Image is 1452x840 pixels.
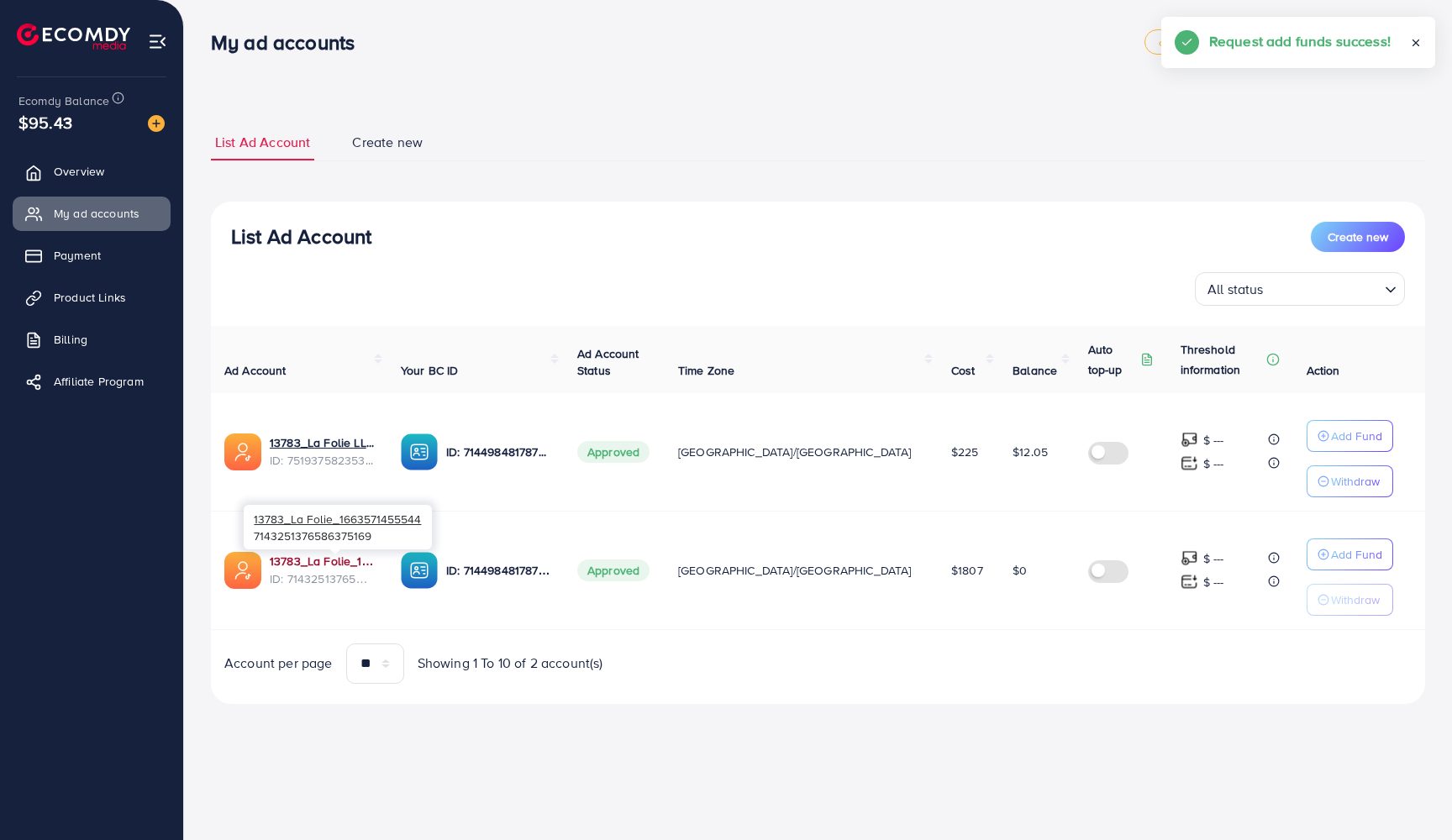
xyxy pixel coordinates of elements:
p: ID: 7144984817879220225 [446,442,550,462]
span: $1807 [951,562,983,579]
span: $0 [1013,562,1027,579]
img: image [148,115,165,132]
a: 13783_La Folie_1663571455544 [270,553,374,570]
span: Action [1307,362,1340,379]
button: Withdraw [1307,465,1393,497]
span: Affiliate Program [54,373,144,390]
button: Create new [1311,222,1405,252]
p: Withdraw [1331,590,1380,610]
img: ic-ads-acc.e4c84228.svg [224,433,261,470]
a: Product Links [13,281,171,314]
p: $ --- [1203,572,1224,592]
span: Payment [54,247,101,264]
span: ID: 7143251376586375169 [270,570,374,587]
p: Add Fund [1331,426,1382,446]
p: Add Fund [1331,544,1382,564]
a: Overview [13,155,171,188]
a: Payment [13,239,171,272]
span: [GEOGRAPHIC_DATA]/[GEOGRAPHIC_DATA] [678,444,912,460]
span: Balance [1013,362,1057,379]
img: top-up amount [1181,431,1198,449]
a: My ad accounts [13,197,171,230]
span: List Ad Account [215,133,310,152]
input: Search for option [1269,274,1378,302]
span: Approved [577,559,650,581]
span: Cost [951,362,976,379]
span: Ad Account Status [577,345,639,379]
img: top-up amount [1181,454,1198,472]
div: Search for option [1195,272,1405,306]
p: Threshold information [1181,339,1263,380]
p: $ --- [1203,430,1224,450]
span: Ad Account [224,362,287,379]
span: Approved [577,441,650,463]
img: top-up amount [1181,549,1198,567]
button: Add Fund [1307,538,1393,570]
p: Auto top-up [1088,339,1137,380]
span: Overview [54,163,104,180]
span: My ad accounts [54,205,139,222]
h3: My ad accounts [211,30,368,55]
button: Withdraw [1307,584,1393,616]
span: Account per page [224,654,333,673]
span: $225 [951,444,979,460]
span: All status [1204,277,1267,302]
div: 7143251376586375169 [244,505,432,549]
span: ocean_pn_01 [1159,37,1223,48]
span: 13783_La Folie_1663571455544 [254,511,421,527]
span: [GEOGRAPHIC_DATA]/[GEOGRAPHIC_DATA] [678,562,912,579]
p: $ --- [1203,454,1224,474]
span: Time Zone [678,362,734,379]
h3: List Ad Account [231,224,371,249]
button: Add Fund [1307,420,1393,452]
img: ic-ba-acc.ded83a64.svg [401,552,438,589]
img: ic-ads-acc.e4c84228.svg [224,552,261,589]
span: Create new [352,133,423,152]
a: Affiliate Program [13,365,171,398]
span: ID: 7519375823531589640 [270,452,374,469]
span: $12.05 [1013,444,1048,460]
a: Billing [13,323,171,356]
img: logo [17,24,130,50]
div: <span class='underline'>13783_La Folie LLC_1750741365237</span></br>7519375823531589640 [270,434,374,469]
p: ID: 7144984817879220225 [446,560,550,580]
span: Showing 1 To 10 of 2 account(s) [418,654,603,673]
span: Billing [54,331,87,348]
span: Product Links [54,289,126,306]
p: Withdraw [1331,471,1380,491]
img: menu [148,32,167,51]
iframe: Chat [1381,764,1439,827]
img: ic-ba-acc.ded83a64.svg [401,433,438,470]
img: top-up amount [1181,573,1198,591]
a: ocean_pn_01 [1144,29,1238,55]
span: Your BC ID [401,362,459,379]
h5: Request add funds success! [1209,30,1391,52]
span: Create new [1328,228,1388,245]
a: 13783_La Folie LLC_1750741365237 [270,434,374,451]
p: $ --- [1203,549,1224,569]
span: $95.43 [18,110,72,134]
span: Ecomdy Balance [18,92,109,109]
